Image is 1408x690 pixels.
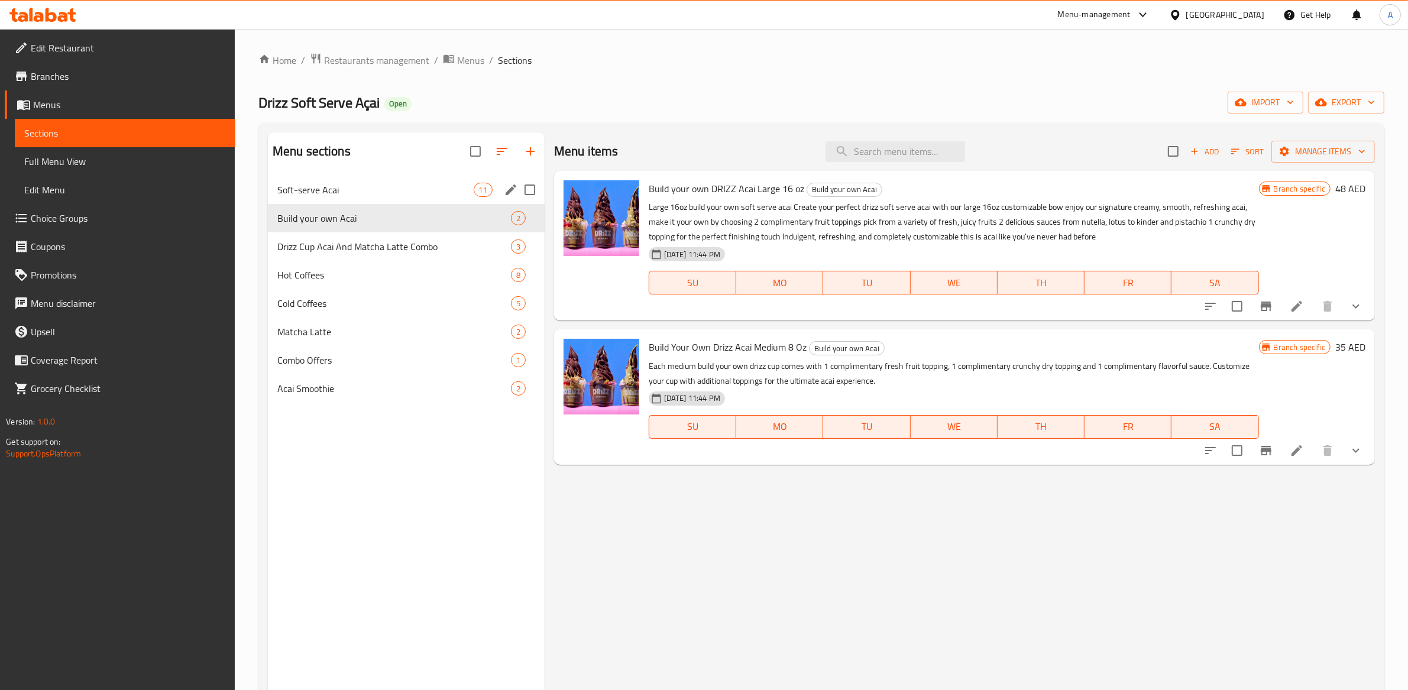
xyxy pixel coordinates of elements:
span: 2 [512,383,525,394]
button: show more [1342,436,1370,465]
span: Hot Coffees [277,268,511,282]
button: show more [1342,292,1370,320]
span: Promotions [31,268,226,282]
button: SU [649,415,736,439]
span: SA [1176,418,1254,435]
div: Cold Coffees5 [268,289,545,318]
a: Edit Menu [15,176,235,204]
p: Each medium build your own drizz cup comes with 1 complimentary fresh fruit topping, 1 compliment... [649,359,1259,388]
a: Sections [15,119,235,147]
span: Build your own Acai [277,211,511,225]
button: edit [502,181,520,199]
span: 8 [512,270,525,281]
a: Restaurants management [310,53,429,68]
div: Combo Offers1 [268,346,545,374]
a: Edit Restaurant [5,34,235,62]
span: 5 [512,298,525,309]
button: export [1308,92,1384,114]
img: Build Your Own Drizz Acai Medium 8 Oz [564,339,639,414]
span: FR [1089,274,1167,291]
span: Select all sections [463,139,488,164]
div: Combo Offers [277,353,511,367]
span: Cold Coffees [277,296,511,310]
span: import [1237,95,1294,110]
div: [GEOGRAPHIC_DATA] [1186,8,1264,21]
span: 1 [512,355,525,366]
span: SA [1176,274,1254,291]
a: Branches [5,62,235,90]
button: Branch-specific-item [1252,292,1280,320]
a: Support.OpsPlatform [6,446,81,461]
div: Matcha Latte2 [268,318,545,346]
div: items [511,239,526,254]
span: 3 [512,241,525,252]
button: TU [823,415,910,439]
button: sort-choices [1196,436,1225,465]
button: WE [911,415,998,439]
span: Coupons [31,239,226,254]
div: Hot Coffees8 [268,261,545,289]
button: SA [1171,415,1258,439]
span: Upsell [31,325,226,339]
span: Acai Smoothie [277,381,511,396]
button: delete [1313,436,1342,465]
span: 2 [512,213,525,224]
h6: 48 AED [1335,180,1365,197]
div: Build your own Acai [807,183,882,197]
a: Edit menu item [1290,443,1304,458]
svg: Show Choices [1349,299,1363,313]
span: TU [828,418,905,435]
button: Manage items [1271,141,1375,163]
span: Select to update [1225,438,1250,463]
span: SU [654,418,731,435]
span: Drizz Cup Acai And Matcha Latte Combo [277,239,511,254]
svg: Show Choices [1349,443,1363,458]
span: Select section [1161,139,1186,164]
span: MO [741,418,818,435]
li: / [489,53,493,67]
button: import [1228,92,1303,114]
button: FR [1085,271,1171,294]
span: Branches [31,69,226,83]
span: Menus [33,98,226,112]
button: WE [911,271,998,294]
button: Add section [516,137,545,166]
span: Add item [1186,142,1223,161]
button: sort-choices [1196,292,1225,320]
span: WE [915,274,993,291]
h6: 35 AED [1335,339,1365,355]
span: SU [654,274,731,291]
span: Matcha Latte [277,325,511,339]
div: Open [384,97,412,111]
span: TH [1002,274,1080,291]
button: Add [1186,142,1223,161]
span: Version: [6,414,35,429]
div: Soft-serve Acai11edit [268,176,545,204]
span: Restaurants management [324,53,429,67]
span: Build your own DRIZZ Acai Large 16 oz [649,180,804,197]
div: items [511,381,526,396]
h2: Menu sections [273,142,351,160]
a: Menus [443,53,484,68]
span: FR [1089,418,1167,435]
div: items [511,353,526,367]
span: Soft-serve Acai [277,183,474,197]
a: Menus [5,90,235,119]
div: Menu-management [1058,8,1131,22]
a: Upsell [5,318,235,346]
span: Add [1189,145,1221,158]
span: [DATE] 11:44 PM [659,249,725,260]
a: Promotions [5,261,235,289]
span: Menus [457,53,484,67]
span: export [1318,95,1375,110]
span: Sort [1231,145,1264,158]
span: Menu disclaimer [31,296,226,310]
button: MO [736,415,823,439]
button: Branch-specific-item [1252,436,1280,465]
span: MO [741,274,818,291]
a: Home [258,53,296,67]
a: Coupons [5,232,235,261]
